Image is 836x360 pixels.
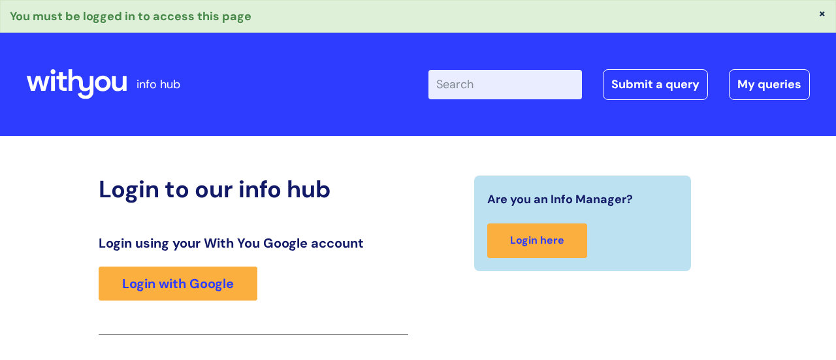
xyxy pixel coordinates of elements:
a: Login here [487,223,587,258]
a: My queries [729,69,810,99]
input: Search [428,70,582,99]
button: × [818,7,826,19]
h2: Login to our info hub [99,175,408,203]
h3: Login using your With You Google account [99,235,408,251]
a: Login with Google [99,267,257,301]
a: Submit a query [603,69,708,99]
p: info hub [137,74,180,95]
span: Are you an Info Manager? [487,189,633,210]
